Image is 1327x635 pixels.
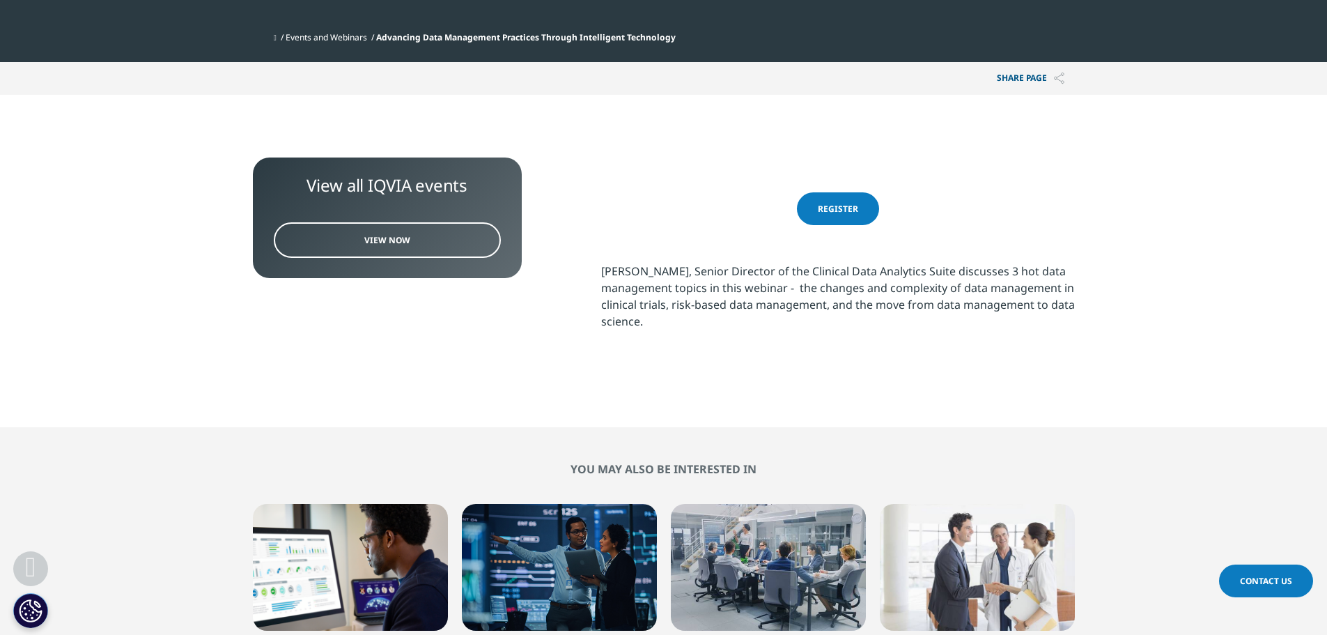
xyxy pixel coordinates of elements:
a: Events and Webinars [286,31,367,43]
a: View Now [274,222,501,258]
div: View all IQVIA events [274,175,501,196]
span: Register [818,203,858,215]
p: Share PAGE [986,62,1075,95]
span: View Now [364,234,410,246]
span: Contact Us [1240,575,1292,587]
h2: You may also be interested in [253,462,1075,476]
div: [PERSON_NAME], Senior Director of the Clinical Data Analytics Suite discusses 3 hot data manageme... [601,263,1075,330]
a: Register [797,192,879,225]
button: Cookies Settings [13,593,48,628]
a: Contact Us [1219,565,1313,597]
img: Share PAGE [1054,72,1064,84]
button: Share PAGEShare PAGE [986,62,1075,95]
span: Advancing Data Management Practices Through Intelligent Technology [376,31,676,43]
